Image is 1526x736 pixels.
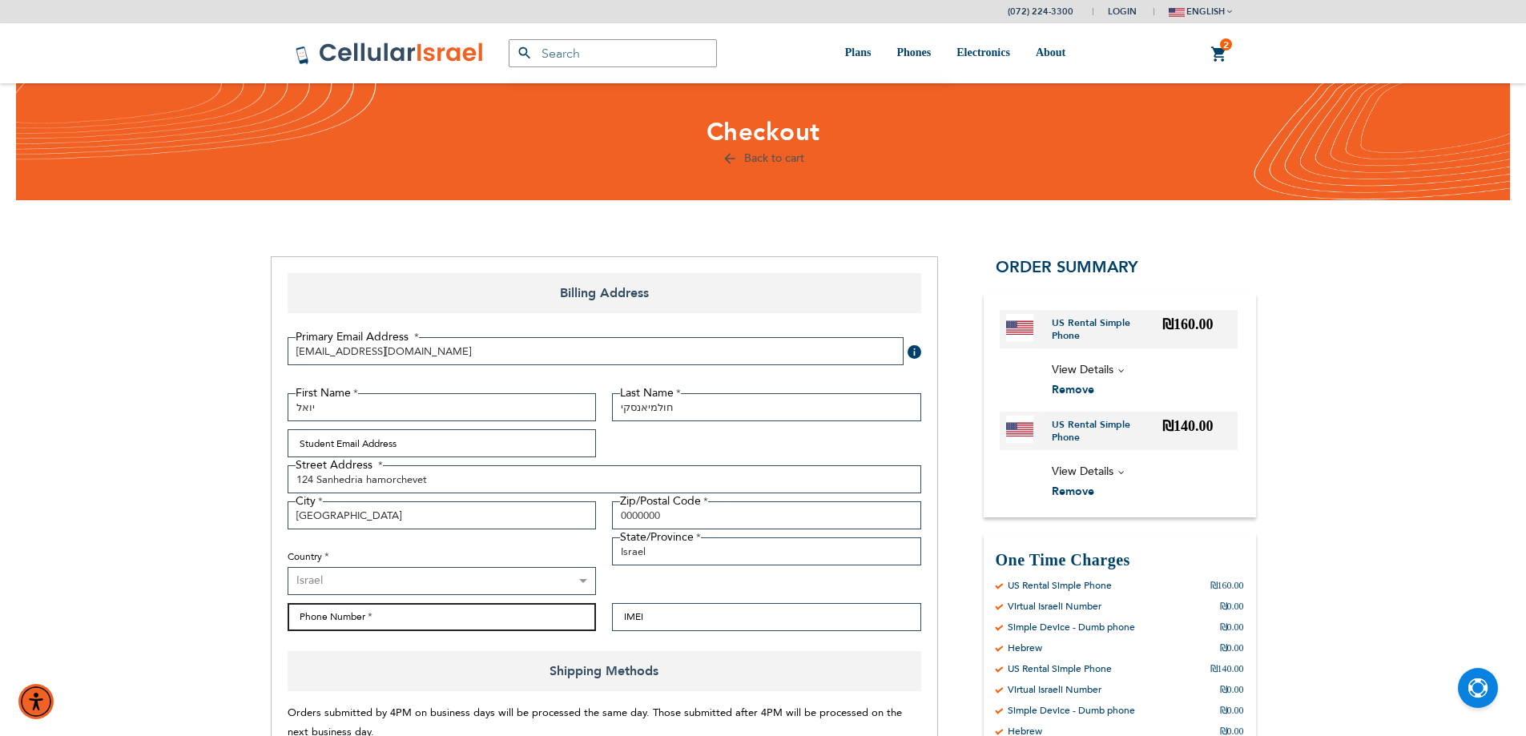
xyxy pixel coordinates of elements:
[1108,6,1137,18] span: Login
[288,651,921,691] span: Shipping Methods
[1052,362,1113,377] span: View Details
[1220,600,1244,613] div: ₪0.00
[295,42,485,66] img: Cellular Israel Logo
[1210,45,1228,64] a: 2
[707,115,820,149] span: Checkout
[1008,704,1135,717] div: Simple Device - Dumb phone
[1220,704,1244,717] div: ₪0.00
[1052,464,1113,479] span: View Details
[1210,579,1244,592] div: ₪160.00
[1006,416,1033,443] img: US Rental Simple Phone
[1008,621,1135,633] div: Simple Device - Dumb phone
[1008,662,1112,675] div: US Rental Simple Phone
[1036,46,1065,58] span: About
[1052,316,1163,342] a: US Rental Simple Phone
[1052,418,1163,444] a: US Rental Simple Phone
[1052,484,1094,499] span: Remove
[1162,418,1214,434] span: ₪140.00
[1223,38,1229,51] span: 2
[1220,683,1244,696] div: ₪0.00
[1006,314,1033,341] img: US Rental Simple Phone
[845,23,872,83] a: Plans
[1210,662,1244,675] div: ₪140.00
[996,549,1244,571] h3: One Time Charges
[896,23,931,83] a: Phones
[1008,579,1112,592] div: US Rental Simple Phone
[509,39,717,67] input: Search
[896,46,931,58] span: Phones
[18,684,54,719] div: Accessibility Menu
[1008,683,1101,696] div: Virtual Israeli Number
[1008,600,1101,613] div: Virtual Israeli Number
[1008,6,1073,18] a: (072) 224-3300
[956,23,1010,83] a: Electronics
[1052,382,1094,397] span: Remove
[1008,641,1042,654] div: Hebrew
[996,256,1138,278] span: Order Summary
[1220,621,1244,633] div: ₪0.00
[1036,23,1065,83] a: About
[1169,8,1185,17] img: english
[1220,641,1244,654] div: ₪0.00
[1162,316,1214,332] span: ₪160.00
[722,151,804,166] a: Back to cart
[288,273,921,313] span: Billing Address
[956,46,1010,58] span: Electronics
[845,46,872,58] span: Plans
